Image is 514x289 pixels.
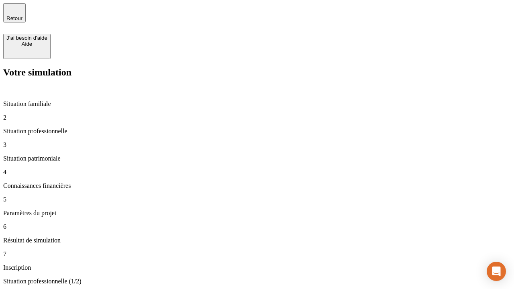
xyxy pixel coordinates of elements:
p: Situation professionnelle (1/2) [3,278,511,285]
p: Résultat de simulation [3,237,511,244]
p: Situation professionnelle [3,128,511,135]
button: J’ai besoin d'aideAide [3,34,51,59]
p: Situation patrimoniale [3,155,511,162]
button: Retour [3,3,26,22]
p: 2 [3,114,511,121]
h2: Votre simulation [3,67,511,78]
p: Connaissances financières [3,182,511,189]
p: Paramètres du projet [3,210,511,217]
p: 5 [3,196,511,203]
div: J’ai besoin d'aide [6,35,47,41]
p: 7 [3,250,511,258]
div: Aide [6,41,47,47]
p: 4 [3,169,511,176]
span: Retour [6,15,22,21]
p: 6 [3,223,511,230]
p: Inscription [3,264,511,271]
p: Situation familiale [3,100,511,108]
div: Open Intercom Messenger [487,262,506,281]
p: 3 [3,141,511,149]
